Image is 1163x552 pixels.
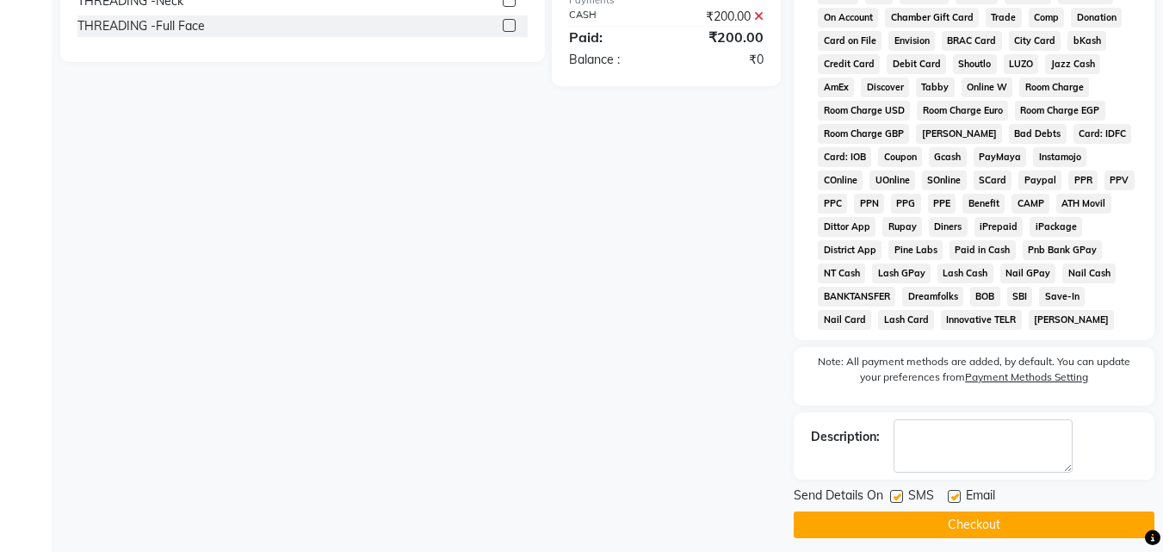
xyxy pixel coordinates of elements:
[666,8,776,26] div: ₹200.00
[818,287,895,307] span: BANKTANSFER
[556,51,666,69] div: Balance :
[1073,124,1132,144] span: Card: IDFC
[666,27,776,47] div: ₹200.00
[1071,8,1122,28] span: Donation
[937,264,993,283] span: Lash Cash
[794,512,1154,538] button: Checkout
[953,54,997,74] span: Shoutlo
[878,147,922,167] span: Coupon
[974,217,1024,237] span: iPrepaid
[794,487,883,508] span: Send Details On
[854,194,884,214] span: PPN
[818,240,882,260] span: District App
[965,369,1088,385] label: Payment Methods Setting
[811,428,880,446] div: Description:
[666,51,776,69] div: ₹0
[908,487,934,508] span: SMS
[818,31,882,51] span: Card on File
[1009,31,1061,51] span: City Card
[929,147,967,167] span: Gcash
[974,171,1012,190] span: SCard
[1062,264,1116,283] span: Nail Cash
[1023,240,1103,260] span: Pnb Bank GPay
[1000,264,1056,283] span: Nail GPay
[941,310,1022,330] span: Innovative TELR
[1056,194,1111,214] span: ATH Movil
[818,171,863,190] span: COnline
[869,171,915,190] span: UOnline
[970,287,1000,307] span: BOB
[818,310,871,330] span: Nail Card
[818,101,910,121] span: Room Charge USD
[916,124,1002,144] span: [PERSON_NAME]
[818,8,878,28] span: On Account
[1033,147,1086,167] span: Instamojo
[887,54,946,74] span: Debit Card
[888,31,935,51] span: Envision
[942,31,1002,51] span: BRAC Card
[986,8,1022,28] span: Trade
[891,194,921,214] span: PPG
[818,147,871,167] span: Card: IOB
[950,240,1016,260] span: Paid in Cash
[556,27,666,47] div: Paid:
[1018,171,1061,190] span: Paypal
[917,101,1008,121] span: Room Charge Euro
[1011,194,1049,214] span: CAMP
[1007,287,1033,307] span: SBI
[818,124,909,144] span: Room Charge GBP
[1045,54,1100,74] span: Jazz Cash
[1009,124,1067,144] span: Bad Debts
[1068,171,1098,190] span: PPR
[888,240,943,260] span: Pine Labs
[1015,101,1105,121] span: Room Charge EGP
[1019,78,1089,97] span: Room Charge
[818,217,875,237] span: Dittor App
[861,78,909,97] span: Discover
[962,194,1005,214] span: Benefit
[1067,31,1106,51] span: bKash
[902,287,963,307] span: Dreamfolks
[1104,171,1135,190] span: PPV
[885,8,979,28] span: Chamber Gift Card
[818,194,847,214] span: PPC
[922,171,967,190] span: SOnline
[818,264,865,283] span: NT Cash
[878,310,934,330] span: Lash Card
[962,78,1013,97] span: Online W
[1004,54,1039,74] span: LUZO
[1030,217,1082,237] span: iPackage
[872,264,931,283] span: Lash GPay
[556,8,666,26] div: CASH
[818,78,854,97] span: AmEx
[966,487,995,508] span: Email
[929,217,968,237] span: Diners
[916,78,955,97] span: Tabby
[818,54,880,74] span: Credit Card
[1029,310,1115,330] span: [PERSON_NAME]
[811,354,1137,392] label: Note: All payment methods are added, by default. You can update your preferences from
[974,147,1027,167] span: PayMaya
[1039,287,1085,307] span: Save-In
[1029,8,1065,28] span: Comp
[77,17,205,35] div: THREADING -Full Face
[882,217,922,237] span: Rupay
[928,194,956,214] span: PPE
